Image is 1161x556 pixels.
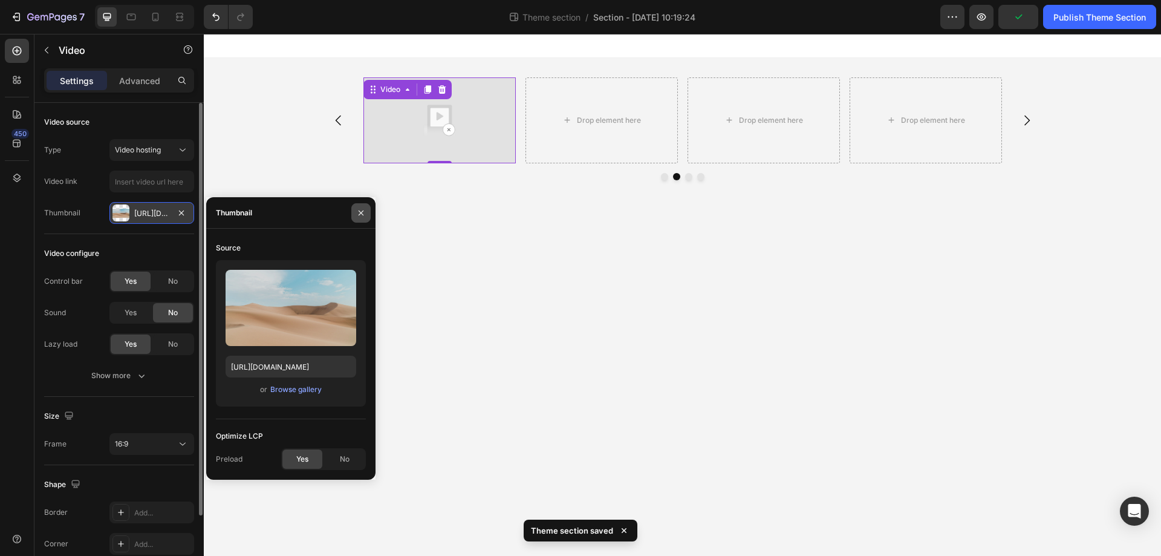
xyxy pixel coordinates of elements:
[168,276,178,287] span: No
[91,370,148,382] div: Show more
[160,44,312,129] img: Fallback video
[115,439,128,448] span: 16:9
[585,11,588,24] span: /
[174,50,199,61] div: Video
[535,82,599,91] div: Drop element here
[44,117,89,128] div: Video source
[204,5,253,29] div: Undo/Redo
[5,5,90,29] button: 7
[44,276,83,287] div: Control bar
[216,454,242,465] div: Preload
[44,439,67,450] div: Frame
[115,145,161,154] span: Video hosting
[59,43,161,57] p: Video
[109,433,194,455] button: 16:9
[44,365,194,387] button: Show more
[806,70,840,103] button: Carousel Next Arrow
[520,11,583,24] span: Theme section
[481,139,489,146] button: Dot
[216,431,263,442] div: Optimize LCP
[44,408,76,425] div: Size
[373,82,437,91] div: Drop element here
[44,339,77,350] div: Lazy load
[697,82,761,91] div: Drop element here
[168,339,178,350] span: No
[11,129,29,139] div: 450
[340,454,350,465] span: No
[109,171,194,192] input: Insert video url here
[469,139,476,146] button: Dot
[226,356,356,378] input: https://example.com/image.jpg
[79,10,85,24] p: 7
[44,307,66,318] div: Sound
[134,539,191,550] div: Add...
[216,243,241,253] div: Source
[270,384,322,396] button: Browse gallery
[125,307,137,318] span: Yes
[44,248,99,259] div: Video configure
[44,145,61,155] div: Type
[119,74,160,87] p: Advanced
[593,11,695,24] span: Section - [DATE] 10:19:24
[296,454,308,465] span: Yes
[125,339,137,350] span: Yes
[44,176,77,187] div: Video link
[1053,11,1146,24] div: Publish Theme Section
[1043,5,1156,29] button: Publish Theme Section
[531,525,613,537] p: Theme section saved
[134,208,169,219] div: [URL][DOMAIN_NAME]
[270,384,322,395] div: Browse gallery
[226,270,356,346] img: preview-image
[44,507,68,518] div: Border
[457,139,464,146] button: Dot
[60,74,94,87] p: Settings
[216,208,252,218] div: Thumbnail
[204,34,1161,556] iframe: Design area
[109,139,194,161] button: Video hosting
[168,307,178,318] span: No
[125,276,137,287] span: Yes
[1120,497,1149,526] div: Open Intercom Messenger
[44,538,68,549] div: Corner
[493,139,501,146] button: Dot
[44,208,80,218] div: Thumbnail
[260,382,267,397] span: or
[134,508,191,518] div: Add...
[44,477,83,493] div: Shape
